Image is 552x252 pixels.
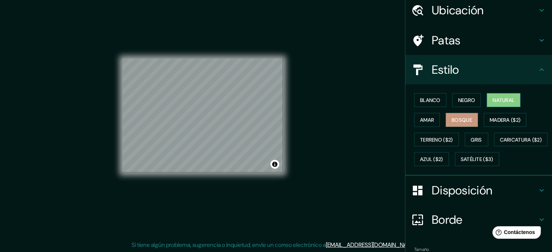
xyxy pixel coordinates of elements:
button: Gris [465,133,488,147]
div: Estilo [405,55,552,84]
font: Caricatura ($2) [500,136,542,143]
button: Madera ($2) [484,113,526,127]
font: Si tiene algún problema, sugerencia o inquietud, envíe un correo electrónico a [132,241,326,249]
font: Borde [432,212,463,227]
button: Caricatura ($2) [494,133,548,147]
button: Bosque [446,113,478,127]
button: Terreno ($2) [414,133,459,147]
iframe: Lanzador de widgets de ayuda [487,223,544,244]
font: Amar [420,117,434,123]
font: Azul ($2) [420,156,443,163]
font: Gris [471,136,482,143]
div: Borde [405,205,552,234]
button: Amar [414,113,440,127]
button: Azul ($2) [414,152,449,166]
font: Ubicación [432,3,484,18]
font: Negro [458,97,475,103]
font: Patas [432,33,461,48]
div: Disposición [405,176,552,205]
canvas: Mapa [122,59,283,172]
button: Blanco [414,93,446,107]
font: Terreno ($2) [420,136,453,143]
font: Blanco [420,97,441,103]
font: Satélite ($3) [461,156,493,163]
button: Activar o desactivar atribución [271,160,279,169]
button: Negro [452,93,481,107]
button: Natural [487,93,520,107]
font: Natural [493,97,515,103]
a: [EMAIL_ADDRESS][DOMAIN_NAME] [326,241,417,249]
font: Bosque [452,117,472,123]
div: Patas [405,26,552,55]
font: Disposición [432,183,492,198]
font: Estilo [432,62,459,77]
button: Satélite ($3) [455,152,499,166]
font: Madera ($2) [490,117,520,123]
